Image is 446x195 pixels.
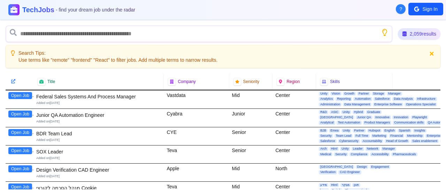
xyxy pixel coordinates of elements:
[374,115,391,119] span: Innovative
[319,110,328,114] span: R&D
[352,147,364,151] span: Leader
[425,134,443,138] span: Enterprise
[178,79,195,84] span: Company
[272,164,316,181] div: North
[387,92,402,96] span: Manager
[374,97,391,101] span: Salesforce
[319,165,354,169] span: [GEOGRAPHIC_DATA]
[319,97,334,101] span: Analytics
[353,129,366,133] span: Partner
[371,134,388,138] span: Marketing
[341,110,351,114] span: Unity
[413,129,426,133] span: Insights
[330,147,339,151] span: Html
[36,101,161,105] div: Added on [DATE]
[344,188,370,192] span: Pharmaceuticals
[381,29,388,36] button: Show search tips
[18,50,217,57] p: Search Tips:
[319,103,341,106] span: Administration
[329,129,340,133] span: Emea
[164,145,229,163] div: Teva
[243,79,260,84] span: Seniority
[229,90,273,108] div: Mid
[367,129,382,133] span: Hubspot
[357,92,370,96] span: Partner
[36,93,161,100] div: Federal Sales Systems And Process Manager
[8,129,32,136] button: Open Job
[398,129,412,133] span: Spanish
[36,130,161,137] div: BDR Team Lead
[56,7,135,13] span: - find your dream job under the radar
[340,147,350,151] span: Unity
[319,92,329,96] span: Unity
[229,109,273,127] div: Junior
[392,97,414,101] span: Data Analysis
[36,156,161,160] div: Added on [DATE]
[416,97,437,101] span: Infrastructure
[36,138,161,142] div: Added on [DATE]
[330,188,343,192] span: Switch
[341,129,352,133] span: Unity
[36,148,161,155] div: SOX Leader
[319,183,328,187] span: מידע
[349,152,369,156] span: Compliance
[372,92,386,96] span: Storage
[272,90,316,108] div: Center
[393,121,425,125] span: Communication skills
[330,183,339,187] span: Html
[405,103,437,106] span: Operations Specialist
[164,127,229,145] div: CYE
[22,5,135,15] h1: TechJobs
[383,129,396,133] span: English
[366,110,382,114] span: Graduate
[319,152,332,156] span: Medical
[411,139,439,143] span: Sales enablement
[411,115,428,119] span: Playwright
[356,115,372,119] span: Junior QA
[354,134,370,138] span: Full Time
[8,165,32,172] button: Open Job
[334,134,353,138] span: Team Lead
[319,139,337,143] span: Salesforce
[8,111,32,118] button: Open Job
[36,174,161,179] div: Added on [DATE]
[353,110,364,114] span: Hybrid
[363,121,392,125] span: Product Managers
[392,115,410,119] span: Innovation
[164,164,229,181] div: Apple
[8,92,32,99] button: Open Job
[381,147,397,151] span: Manager
[400,6,402,13] span: ?
[330,92,341,96] span: Vision
[229,164,273,181] div: Mid
[338,170,361,174] span: CAD Engineer
[389,134,404,138] span: Financial
[406,134,424,138] span: Mentorship
[36,119,161,124] div: Added on [DATE]
[340,183,351,187] span: מבקר
[337,121,362,125] span: Test Automation
[319,170,337,174] span: Verification
[370,165,390,169] span: Engagement
[36,185,161,192] div: מנהל הסכמה לקובצי Cookie
[343,92,356,96] span: Growth
[286,79,300,84] span: Region
[36,166,161,173] div: Design Verification CAD Engineer
[164,90,229,108] div: Vastdata
[366,147,380,151] span: Network
[319,147,328,151] span: Arch
[373,103,403,106] span: Enterprise Software
[330,110,340,114] span: ASIC
[319,129,328,133] span: B2B
[229,127,273,145] div: Senior
[356,165,368,169] span: Design
[338,139,360,143] span: Cybersecurity
[8,147,32,154] button: Open Job
[272,127,316,145] div: Center
[398,28,440,39] div: 2,059 results
[229,145,273,163] div: Senior
[319,188,329,192] span: מנהל
[319,134,333,138] span: Security
[334,152,348,156] span: Security
[272,145,316,163] div: Center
